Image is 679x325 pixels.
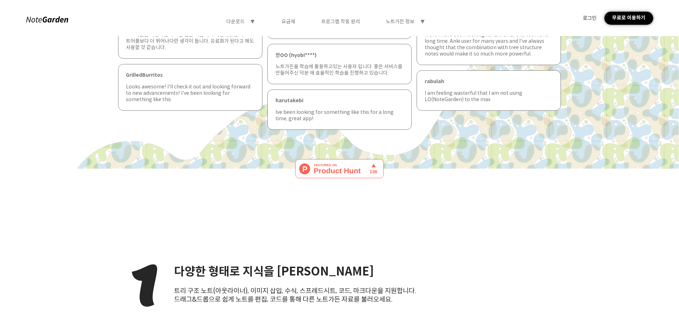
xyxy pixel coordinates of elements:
[604,12,653,25] div: 무료로 이용하기
[282,18,295,25] div: 요금제
[425,31,553,57] div: WOW. I have been looking for EXACTLY this tool for a long time. Anki user for many years and I've...
[295,159,384,178] img: Note Garden - The Best Note Tool for Learners Obsessed with Knowledge | Product Hunt
[583,15,597,21] div: 로그인
[275,109,404,122] div: Ive been looking for something like this for a long time, great app!
[386,18,414,25] div: 노트가든 정보
[275,97,404,104] div: harutakebi
[126,72,254,78] div: GrilledBurritos
[425,90,553,103] div: I am feeling wasterful that I am not using LO(NoteGarden) to the max
[321,18,360,25] div: 프로그램 작동 원리
[174,287,417,295] div: 트리 구조 노트(아웃라이너), 이미지 삽입, 수식, 스프레드시트, 코드, 마크다운을 지원합니다.
[174,264,417,279] div: 다양한 형태로 지식을 [PERSON_NAME]
[129,246,162,321] div: 1
[126,83,254,103] div: Looks awesome! I'll check it out and looking forward to new advancements! I've been looking for s...
[126,31,254,51] div: 노트가든을 사용하면서 느낀 점은 지금 까지 사용해왔던 어느 노트어플보다 더 뛰어나다란 생각이 듭니다. 유료화가 된다고 해도 사용할 것 같습니다.
[275,63,404,76] div: 노트가든을 학습에 활용하고있는 사용자 입니다. 좋은 서비스를 만들어주신 덕분 에 효율적인 학습을 진행하고 있습니다.
[425,78,553,85] div: rabulah
[174,295,417,304] div: 드래그&드롭으로 쉽게 노트를 편집, 코드를 통해 다른 노트가든 자료를 불러오세요.
[226,18,245,25] div: 다운로드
